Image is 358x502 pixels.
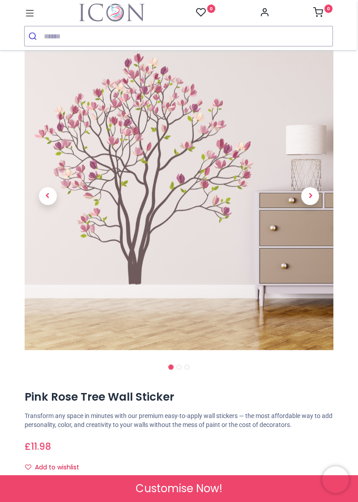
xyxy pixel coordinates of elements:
sup: 0 [324,4,333,13]
span: Previous [39,187,57,205]
button: Add to wishlistAdd to wishlist [25,460,87,475]
a: Next [287,88,334,304]
a: 0 [313,10,333,17]
button: Submit [25,26,44,46]
span: Next [301,187,319,205]
a: Logo of Icon Wall Stickers [79,4,145,21]
p: Transform any space in minutes with our premium easy-to-apply wall stickers — the most affordable... [25,412,333,429]
h1: Pink Rose Tree Wall Sticker [25,389,333,405]
span: 11.98 [31,440,51,453]
a: Account Info [260,10,269,17]
span: Customise Now! [136,481,222,496]
img: Icon Wall Stickers [79,4,145,21]
iframe: Brevo live chat [322,466,349,493]
i: Add to wishlist [25,464,31,470]
img: Pink Rose Tree Wall Sticker [25,42,333,350]
span: £ [25,440,51,453]
a: Previous [25,88,71,304]
sup: 0 [207,4,216,13]
a: 0 [196,7,216,18]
